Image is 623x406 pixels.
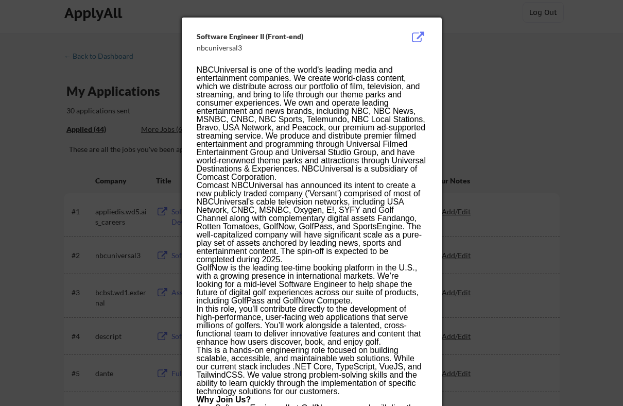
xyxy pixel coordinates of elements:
p: GolfNow is the leading tee-time booking platform in the U.S., with a growing presence in internat... [197,264,426,305]
strong: Why Join Us? [197,395,251,404]
p: Comcast NBCUniversal has announced its intent to create a new publicly traded company ('Versant')... [197,181,426,264]
p: NBCUniversal is one of the world's leading media and entertainment companies. We create world-cla... [197,66,426,181]
p: In this role, you’ll contribute directly to the development of high-performance, user-facing web ... [197,305,426,346]
div: nbcuniversal3 [197,43,375,53]
div: Software Engineer II (Front-end) [197,31,375,42]
p: This is a hands-on engineering role focused on building scalable, accessible, and maintainable we... [197,346,426,396]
